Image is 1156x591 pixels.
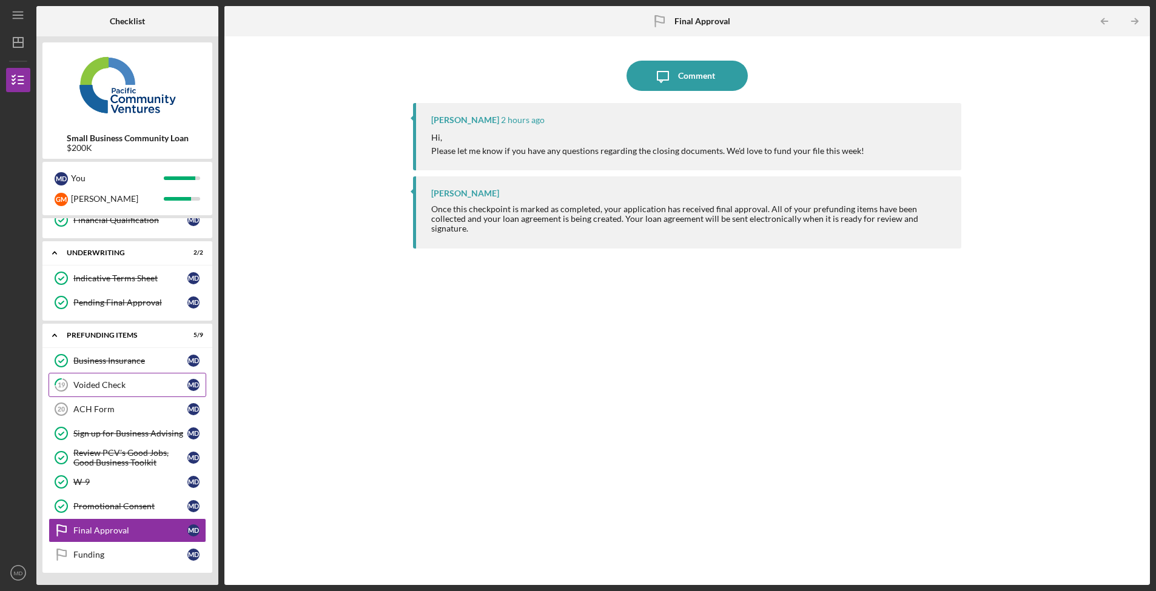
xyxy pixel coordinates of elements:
tspan: 19 [58,381,66,389]
div: [PERSON_NAME] [431,189,499,198]
div: 2 / 2 [181,249,203,256]
a: Pending Final ApprovalMD [49,290,206,315]
div: M D [187,427,200,439]
div: ACH Form [73,404,187,414]
div: Review PCV's Good Jobs, Good Business Toolkit [73,448,187,467]
a: 20ACH FormMD [49,397,206,421]
a: W-9MD [49,470,206,494]
div: [PERSON_NAME] [431,115,499,125]
div: M D [187,403,200,415]
a: Financial QualificationMD [49,208,206,232]
div: Financial Qualification [73,215,187,225]
time: 2025-08-18 17:25 [501,115,545,125]
div: Funding [73,550,187,559]
div: M D [187,452,200,464]
text: MD [14,570,23,576]
div: M D [187,214,200,226]
div: M D [187,476,200,488]
a: Final ApprovalMD [49,518,206,543]
a: Promotional ConsentMD [49,494,206,518]
p: Please let me know if you have any questions regarding the closing documents. We'd love to fund y... [431,144,864,158]
div: Indicative Terms Sheet [73,273,187,283]
div: Business Insurance [73,356,187,366]
div: M D [187,500,200,512]
a: 19Voided CheckMD [49,373,206,397]
div: M D [187,296,200,309]
div: Pending Final Approval [73,298,187,307]
div: M D [187,355,200,367]
p: Hi, [431,131,864,144]
div: $200K [67,143,189,153]
button: Comment [627,61,748,91]
div: Promotional Consent [73,501,187,511]
div: W-9 [73,477,187,487]
a: Review PCV's Good Jobs, Good Business ToolkitMD [49,446,206,470]
b: Small Business Community Loan [67,133,189,143]
div: M D [187,379,200,391]
div: Final Approval [73,526,187,535]
tspan: 20 [58,406,65,413]
img: Product logo [42,48,212,121]
div: G M [55,193,68,206]
div: Prefunding Items [67,332,173,339]
button: MD [6,561,30,585]
a: Business InsuranceMD [49,349,206,373]
a: FundingMD [49,543,206,567]
b: Final Approval [674,16,730,26]
div: Once this checkpoint is marked as completed, your application has received final approval. All of... [431,204,949,233]
div: [PERSON_NAME] [71,189,164,209]
b: Checklist [110,16,145,26]
div: You [71,168,164,189]
div: Underwriting [67,249,173,256]
div: Comment [678,61,715,91]
div: Sign up for Business Advising [73,429,187,438]
div: M D [187,549,200,561]
div: M D [55,172,68,185]
div: M D [187,524,200,536]
div: M D [187,272,200,284]
a: Indicative Terms SheetMD [49,266,206,290]
div: 5 / 9 [181,332,203,339]
a: Sign up for Business AdvisingMD [49,421,206,446]
div: Voided Check [73,380,187,390]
